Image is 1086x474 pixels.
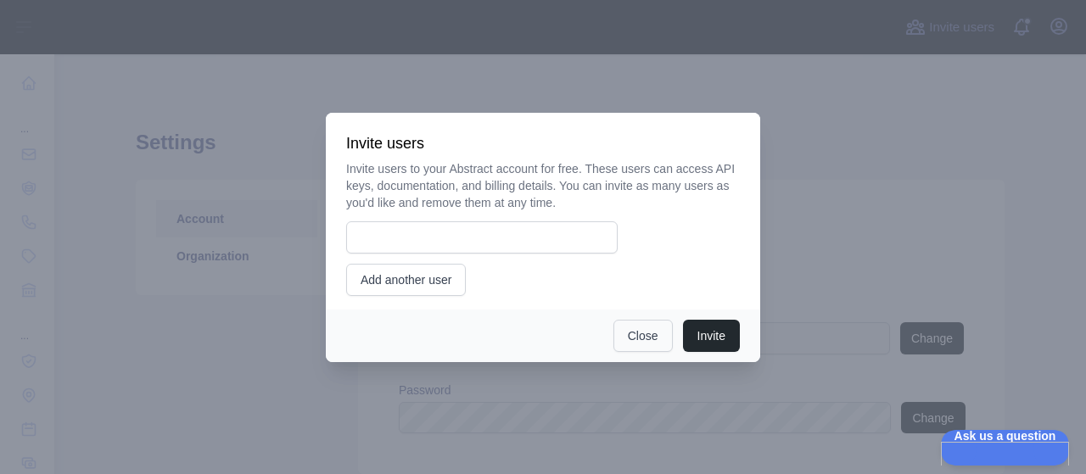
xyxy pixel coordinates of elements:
[346,133,740,153] h3: Invite users
[683,320,740,352] button: Invite
[346,160,740,211] p: Invite users to your Abstract account for free. These users can access API keys, documentation, a...
[941,430,1069,466] iframe: Help Scout Beacon - Open
[346,264,466,296] button: Add another user
[613,320,673,352] button: Close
